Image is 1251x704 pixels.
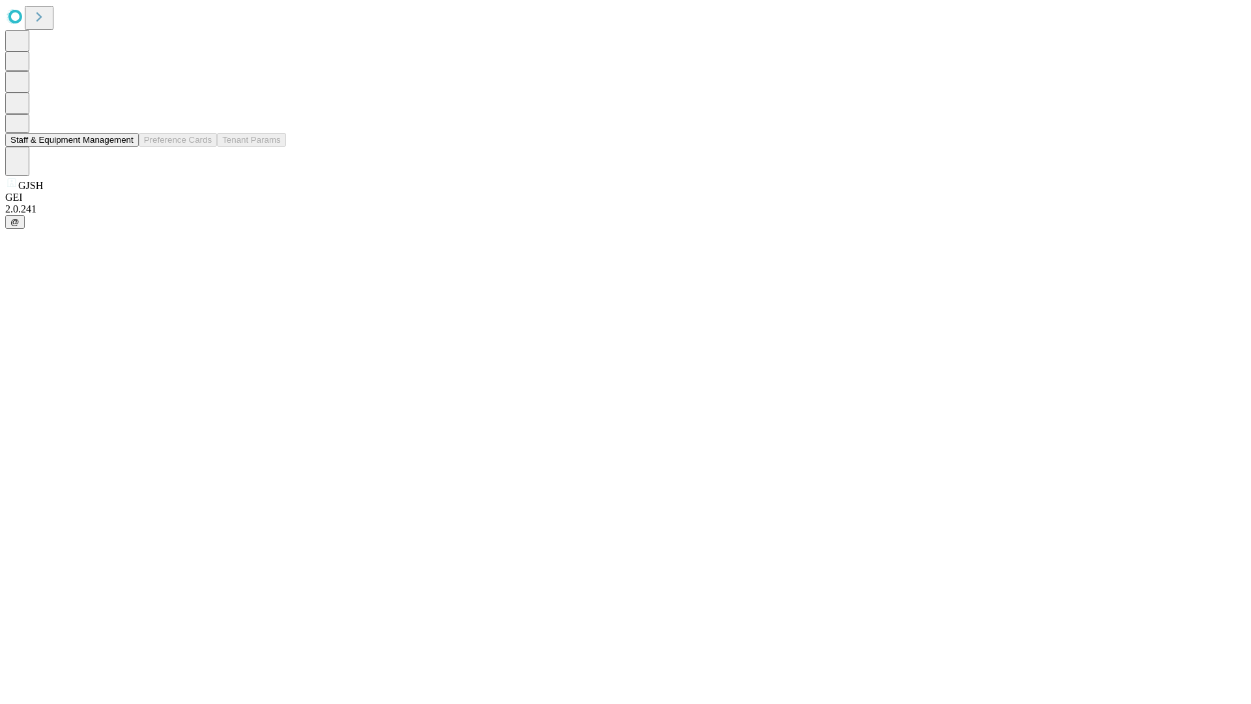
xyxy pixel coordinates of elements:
[18,180,43,191] span: GJSH
[139,133,217,147] button: Preference Cards
[5,192,1246,203] div: GEI
[5,203,1246,215] div: 2.0.241
[5,215,25,229] button: @
[5,133,139,147] button: Staff & Equipment Management
[217,133,286,147] button: Tenant Params
[10,217,20,227] span: @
